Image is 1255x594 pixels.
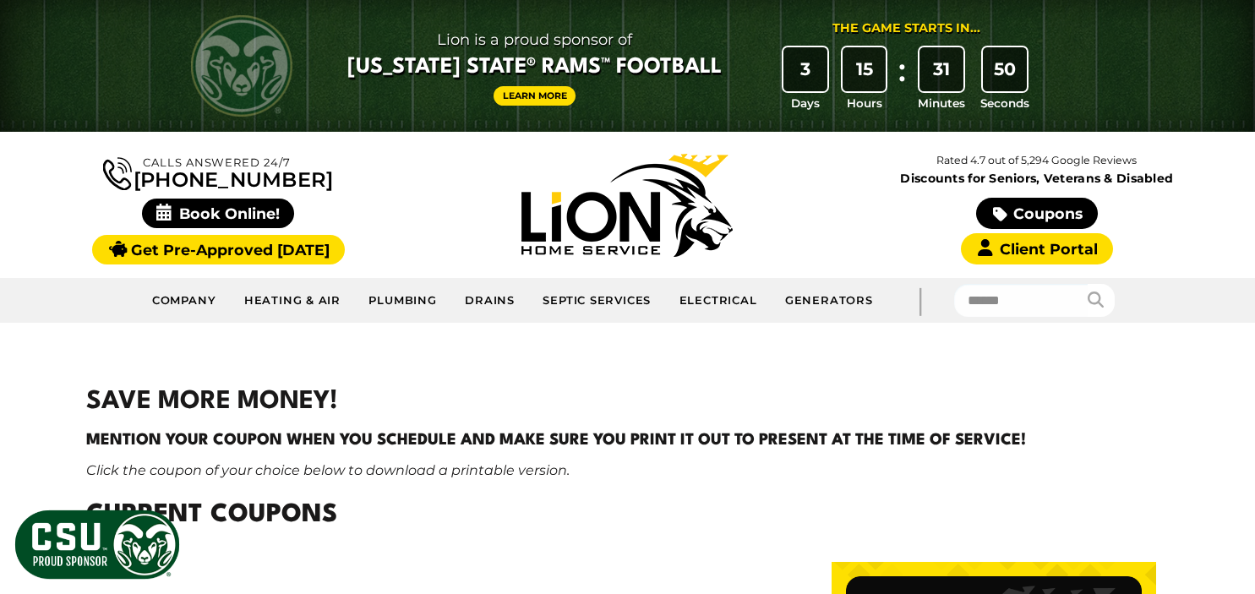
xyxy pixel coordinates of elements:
h4: Mention your coupon when you schedule and make sure you print it out to present at the time of se... [86,428,1170,452]
a: Heating & Air [231,284,356,318]
div: : [893,47,910,112]
a: Drains [451,284,529,318]
a: Coupons [976,198,1098,229]
a: Company [139,284,231,318]
img: Lion Home Service [521,154,733,257]
span: Book Online! [142,199,295,228]
span: Lion is a proud sponsor of [347,26,722,53]
strong: SAVE MORE MONEY! [86,390,338,414]
div: 15 [843,47,887,91]
div: 31 [919,47,963,91]
div: 50 [983,47,1027,91]
a: Get Pre-Approved [DATE] [92,235,345,264]
div: The Game Starts in... [832,19,980,38]
div: | [887,278,954,323]
h2: Current Coupons [86,497,1170,535]
div: 3 [783,47,827,91]
a: [PHONE_NUMBER] [103,154,333,190]
span: Minutes [918,95,965,112]
img: CSU Rams logo [191,15,292,117]
span: [US_STATE] State® Rams™ Football [347,53,722,82]
a: Electrical [665,284,771,318]
span: Seconds [980,95,1029,112]
span: Discounts for Seniors, Veterans & Disabled [836,172,1238,184]
a: Plumbing [355,284,451,318]
p: Rated 4.7 out of 5,294 Google Reviews [832,151,1241,170]
span: Days [791,95,820,112]
a: Generators [772,284,887,318]
a: Client Portal [961,233,1113,264]
a: Learn More [494,86,576,106]
img: CSU Sponsor Badge [13,508,182,581]
em: Click the coupon of your choice below to download a printable version. [86,462,570,478]
a: Septic Services [529,284,665,318]
span: Hours [847,95,882,112]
